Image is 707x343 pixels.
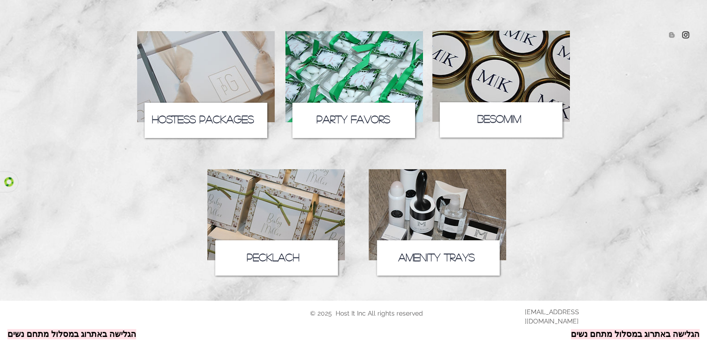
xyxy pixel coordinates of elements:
[477,113,521,124] a: Besomim
[310,310,423,317] span: © 2025 Host It Inc All rights reserved
[137,31,275,122] img: IMG_2054.JPG
[247,252,299,262] a: Pecklach
[681,30,690,40] img: Hostitny
[7,329,136,339] div: הגלישה באתרוג במסלול מתחם נשים
[525,308,579,325] a: [EMAIL_ADDRESS][DOMAIN_NAME]
[207,169,345,260] img: IMG_7991.JPG
[667,30,676,40] img: Blogger
[667,30,690,40] ul: Social Bar
[571,329,700,339] div: הגלישה באתרוג במסלול מתחם נשים
[398,252,475,262] a: Amenity Trays
[432,31,570,122] img: IMG_4749.JPG
[317,114,390,124] a: Party Favors
[369,169,506,260] img: IMG_3288_edited.jpg
[152,114,254,124] a: Hostess Packages
[285,31,423,122] img: IMG_1662 (2).jpg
